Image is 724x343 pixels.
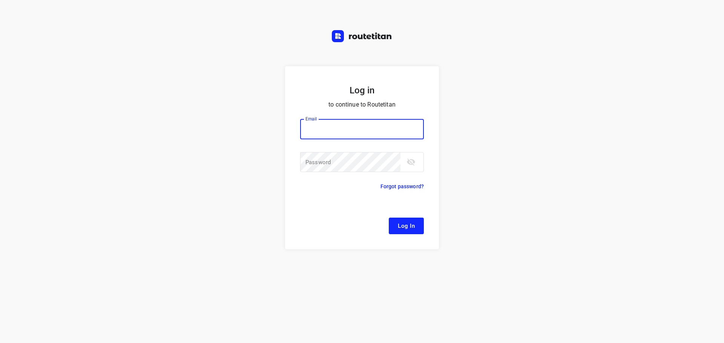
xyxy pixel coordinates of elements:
button: Log In [389,218,424,234]
button: toggle password visibility [403,154,419,169]
p: Forgot password? [380,182,424,191]
h5: Log in [300,84,424,96]
p: to continue to Routetitan [300,99,424,110]
img: Routetitan [332,30,392,42]
span: Log In [398,221,415,231]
